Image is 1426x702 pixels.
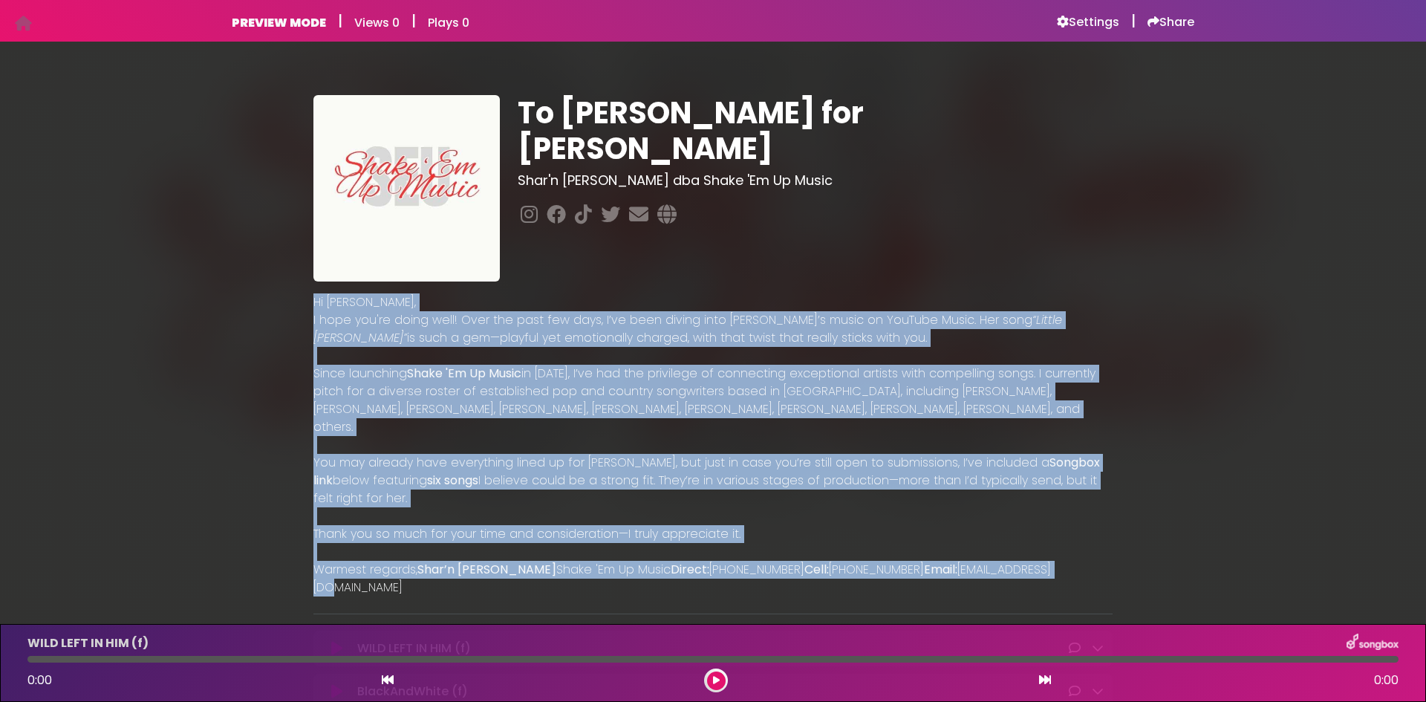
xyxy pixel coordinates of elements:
[232,16,326,30] h6: PREVIEW MODE
[27,672,52,689] span: 0:00
[313,454,1100,489] strong: Songbox link
[313,454,1113,507] p: You may already have everything lined up for [PERSON_NAME], but just in case you’re still open to...
[1131,12,1136,30] h5: |
[671,561,709,578] strong: Direct:
[518,95,1113,166] h1: To [PERSON_NAME] for [PERSON_NAME]
[924,561,957,578] strong: Email:
[313,311,1113,347] p: I hope you're doing well! Over the past few days, I’ve been diving into [PERSON_NAME]’s music on ...
[313,293,1113,311] p: Hi [PERSON_NAME],
[313,95,500,282] img: zwtg2o8uTy3X1zPIsBww
[417,561,556,578] strong: Shar’n [PERSON_NAME]
[313,365,1113,436] p: Since launching in [DATE], I’ve had the privilege of connecting exceptional artists with compelli...
[1147,15,1194,30] a: Share
[313,525,1113,543] p: Thank you so much for your time and consideration—I truly appreciate it.
[354,16,400,30] h6: Views 0
[338,12,342,30] h5: |
[428,16,469,30] h6: Plays 0
[407,365,521,382] strong: Shake 'Em Up Music
[1347,634,1399,653] img: songbox-logo-white.png
[411,12,416,30] h5: |
[27,634,149,652] p: WILD LEFT IN HIM (f)
[313,311,1062,346] em: “Little [PERSON_NAME]”
[1057,15,1119,30] a: Settings
[427,472,478,489] strong: six songs
[804,561,829,578] strong: Cell:
[518,172,1113,189] h3: Shar'n [PERSON_NAME] dba Shake 'Em Up Music
[313,561,1113,597] p: Warmest regards, Shake 'Em Up Music [PHONE_NUMBER] [PHONE_NUMBER] [EMAIL_ADDRESS][DOMAIN_NAME]
[1374,672,1399,689] span: 0:00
